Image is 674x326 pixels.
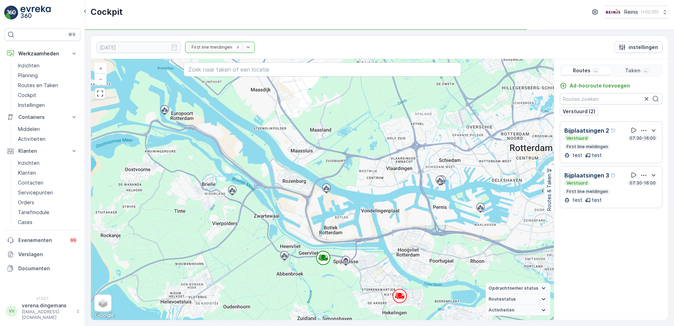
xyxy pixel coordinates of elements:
[18,72,38,79] p: Planning
[99,65,102,71] span: +
[15,80,80,90] a: Routes en Taken
[18,82,58,89] p: Routes en Taken
[95,295,111,311] a: Layers
[18,62,39,69] p: Inzichten
[489,285,538,291] span: Opdrachtnemer status
[611,128,616,133] div: help tooltippictogram
[573,67,590,74] p: Routes
[15,198,80,207] a: Orders
[4,110,80,124] button: Containers
[97,42,181,53] input: dd/mm/yyyy
[4,47,80,61] button: Werkzaamheden
[15,71,80,80] a: Planning
[605,8,621,16] img: Reinis-Logo-Vrijstaand_Tekengebied-1-copy2_aBO4n7j.png
[20,6,51,20] img: logo_light-DOdMpM7g.png
[486,305,550,316] summary: Activiteiten
[95,74,106,84] a: Uitzoomen
[489,296,516,302] span: Routestatus
[629,135,656,141] p: 07:30-16:00
[625,67,641,74] p: Taken
[18,237,65,244] p: Evenementen
[570,82,630,89] p: Ad-hocroute toevoegen
[184,62,461,77] input: Zoek naar taken of een locatie
[93,311,116,320] img: Google
[560,93,662,104] input: Routes zoeken
[560,107,598,116] button: Verstuurd (2)
[546,174,553,211] p: Routes & Taken
[18,199,34,206] p: Orders
[563,108,595,115] p: Verstuurd (2)
[629,180,656,186] p: 07:30-16:00
[15,134,80,144] a: Activiteiten
[560,82,630,89] a: Ad-hocroute toevoegen
[643,68,648,73] p: ...
[592,152,602,159] p: test
[624,8,638,16] p: Reinis
[18,92,36,99] p: Cockpit
[6,306,17,317] div: VV
[15,168,80,178] a: Klanten
[18,219,32,226] p: Cases
[18,209,49,216] p: Tariefmodule
[566,180,588,186] p: Verstuurd
[629,44,658,51] p: instellingen
[4,302,80,320] button: VVverena.dingemans[EMAIL_ADDRESS][DOMAIN_NAME]
[4,6,18,20] img: logo
[18,159,39,167] p: Inzichten
[566,135,588,141] p: Verstuurd
[93,311,116,320] a: Dit gebied openen in Google Maps (er wordt een nieuw venster geopend)
[605,6,668,18] button: Reinis(+02:00)
[22,302,73,309] p: verena.dingemans
[18,179,43,186] p: Contacten
[15,217,80,227] a: Cases
[18,102,45,109] p: Instellingen
[15,124,80,134] a: Middelen
[99,76,103,82] span: −
[15,178,80,188] a: Contacten
[566,189,609,194] p: First line meldingen
[95,63,106,74] a: In zoomen
[486,294,550,305] summary: Routestatus
[611,173,616,178] div: help tooltippictogram
[91,6,123,18] p: Cockpit
[15,100,80,110] a: Instellingen
[564,126,609,135] p: Bijplaatsingen 2
[18,265,78,272] p: Documenten
[18,135,45,143] p: Activiteiten
[571,152,582,159] p: test
[18,251,78,258] p: Verslagen
[4,144,80,158] button: Klanten
[18,50,66,57] p: Werkzaamheden
[18,169,36,176] p: Klanten
[71,237,76,243] p: 99
[4,247,80,261] a: Verslagen
[68,32,75,37] p: ⌘B
[486,283,550,294] summary: Opdrachtnemer status
[15,188,80,198] a: Servicepunten
[22,309,73,320] p: [EMAIL_ADDRESS][DOMAIN_NAME]
[15,90,80,100] a: Cockpit
[571,197,582,204] p: test
[641,9,658,15] p: ( +02:00 )
[18,126,40,133] p: Middelen
[593,68,598,73] p: ...
[614,42,662,53] button: instellingen
[18,189,53,196] p: Servicepunten
[566,144,609,150] p: First line meldingen
[489,307,514,313] span: Activiteiten
[564,171,609,180] p: Bijplaatsingen 3
[18,114,66,121] p: Containers
[15,158,80,168] a: Inzichten
[4,261,80,276] a: Documenten
[15,61,80,71] a: Inzichten
[592,197,602,204] p: test
[15,207,80,217] a: Tariefmodule
[4,233,80,247] a: Evenementen99
[18,147,66,155] p: Klanten
[4,296,80,301] span: v 1.52.1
